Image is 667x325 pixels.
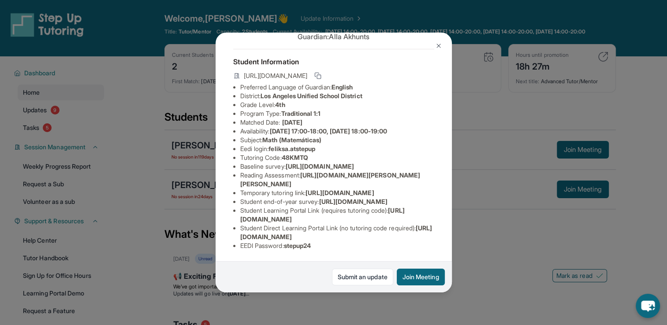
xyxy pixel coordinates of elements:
span: Traditional 1:1 [281,110,320,117]
span: [URL][DOMAIN_NAME][PERSON_NAME][PERSON_NAME] [240,171,421,188]
li: Subject : [240,136,434,144]
span: [URL][DOMAIN_NAME] [244,71,307,80]
span: [DATE] [282,118,302,126]
li: Student Direct Learning Portal Link (no tutoring code required) : [240,224,434,241]
li: Matched Date: [240,118,434,127]
li: Availability: [240,127,434,136]
li: Student end-of-year survey : [240,197,434,206]
h4: Student Information [233,56,434,67]
li: EEDI Password : [240,241,434,250]
button: chat-button [636,294,660,318]
span: [URL][DOMAIN_NAME] [306,189,374,196]
span: Los Angeles Unified School District [261,92,362,100]
button: Copy link [313,70,323,81]
li: Tutoring Code : [240,153,434,162]
li: Eedi login : [240,144,434,153]
li: Reading Assessment : [240,171,434,188]
li: Preferred Language of Guardian: [240,83,434,92]
li: Baseline survey : [240,162,434,171]
li: Grade Level: [240,100,434,109]
li: District: [240,92,434,100]
span: Math (Matemáticas) [262,136,321,144]
span: [URL][DOMAIN_NAME] [319,198,387,205]
span: [DATE] 17:00-18:00, [DATE] 18:00-19:00 [269,127,387,135]
span: stepup24 [284,242,311,249]
li: Student Learning Portal Link (requires tutoring code) : [240,206,434,224]
li: Program Type: [240,109,434,118]
span: English [332,83,353,91]
span: feliksa.atstepup [268,145,315,152]
button: Join Meeting [397,269,445,285]
li: Temporary tutoring link : [240,188,434,197]
span: [URL][DOMAIN_NAME] [286,162,354,170]
span: 48KMTQ [282,154,308,161]
p: Guardian: Alla Akhunts [233,31,434,42]
a: Submit an update [332,269,393,285]
span: 4th [275,101,285,108]
img: Close Icon [435,42,442,49]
